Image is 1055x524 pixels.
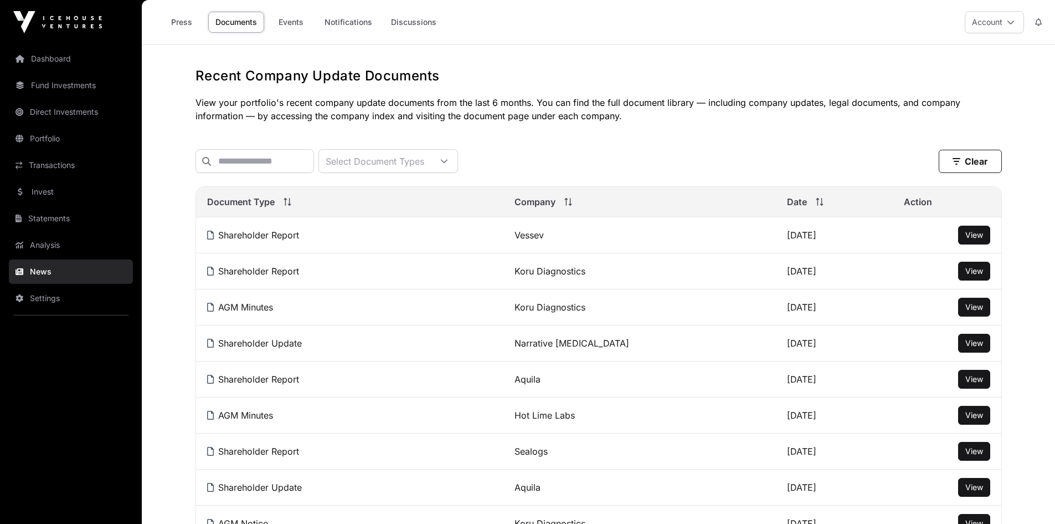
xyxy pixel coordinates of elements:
a: View [965,302,983,313]
a: Sealogs [514,446,548,457]
span: Date [787,195,807,208]
a: Invest [9,180,133,204]
a: Hot Lime Labs [514,410,575,421]
td: [DATE] [776,434,893,470]
a: View [965,338,983,349]
p: View your portfolio's recent company update documents from the last 6 months. You can find the fu... [195,96,1002,123]
span: Action [904,195,932,208]
iframe: Chat Widget [1000,471,1055,524]
a: Direct Investments [9,100,133,124]
span: View [965,230,983,240]
button: View [958,262,990,281]
td: [DATE] [776,362,893,398]
a: Koru Diagnostics [514,266,585,277]
button: View [958,478,990,497]
a: View [965,410,983,421]
a: Shareholder Report [207,446,299,457]
button: View [958,370,990,389]
button: View [958,406,990,425]
td: [DATE] [776,325,893,362]
a: Documents [208,12,264,33]
a: AGM Minutes [207,410,273,421]
a: Shareholder Report [207,266,299,277]
a: Analysis [9,233,133,257]
span: Document Type [207,195,275,208]
a: Aquila [514,482,541,493]
a: Narrative [MEDICAL_DATA] [514,338,629,349]
a: Shareholder Report [207,230,299,241]
td: [DATE] [776,470,893,506]
td: [DATE] [776,289,893,325]
button: View [958,334,990,353]
td: [DATE] [776,253,893,289]
a: Transactions [9,153,133,177]
a: Aquila [514,374,541,385]
td: [DATE] [776,398,893,434]
a: Discussions [384,12,444,33]
span: View [965,266,983,276]
span: View [965,410,983,420]
a: Shareholder Update [207,482,302,493]
a: Shareholder Report [207,374,299,385]
a: Notifications [317,12,379,33]
button: View [958,442,990,461]
a: View [965,374,983,385]
a: Vessev [514,230,544,241]
button: View [958,226,990,245]
a: Events [269,12,313,33]
a: View [965,230,983,241]
img: Icehouse Ventures Logo [13,11,102,33]
span: View [965,482,983,492]
a: Settings [9,286,133,311]
button: View [958,298,990,317]
button: Clear [939,150,1002,173]
span: View [965,338,983,348]
td: [DATE] [776,217,893,253]
a: Koru Diagnostics [514,302,585,313]
a: Shareholder Update [207,338,302,349]
a: AGM Minutes [207,302,273,313]
span: Company [514,195,555,208]
div: Select Document Types [319,150,431,172]
a: View [965,446,983,457]
a: View [965,266,983,277]
a: View [965,482,983,493]
a: Dashboard [9,47,133,71]
a: News [9,260,133,284]
button: Account [965,11,1024,33]
span: View [965,446,983,456]
a: Press [159,12,204,33]
h1: Recent Company Update Documents [195,67,1002,85]
a: Portfolio [9,126,133,151]
a: Statements [9,206,133,231]
a: Fund Investments [9,73,133,98]
span: View [965,374,983,384]
span: View [965,302,983,312]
